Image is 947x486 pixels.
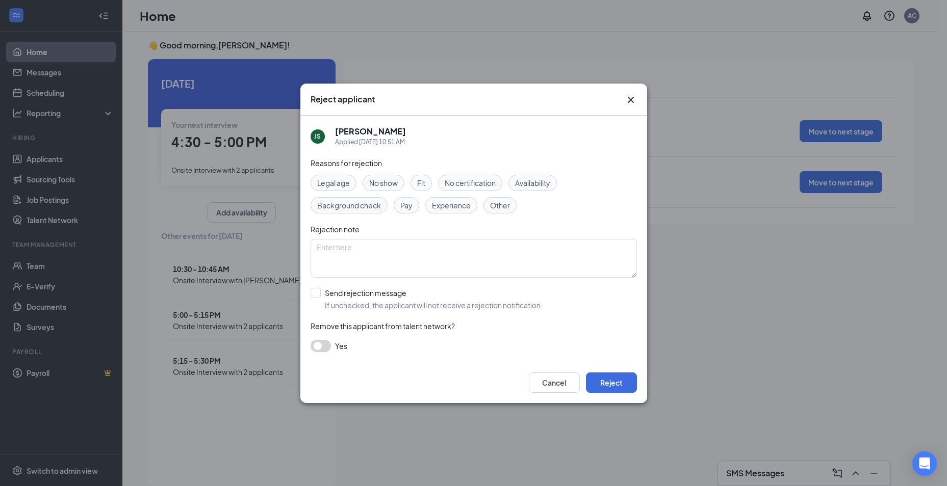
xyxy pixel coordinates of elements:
span: Background check [317,200,381,211]
span: Yes [335,340,347,352]
span: No certification [445,177,496,188]
div: Open Intercom Messenger [912,451,937,476]
span: Legal age [317,177,350,188]
span: Experience [432,200,471,211]
span: Reasons for rejection [311,158,382,168]
button: Close [625,94,637,106]
button: Cancel [529,372,580,393]
div: JS [314,132,321,141]
span: No show [369,177,398,188]
button: Reject [586,372,637,393]
h3: Reject applicant [311,94,375,105]
span: Fit [417,177,425,188]
div: Applied [DATE] 10:51 AM [335,137,406,147]
span: Other [490,200,510,211]
span: Rejection note [311,225,360,234]
span: Remove this applicant from talent network? [311,321,455,331]
span: Pay [400,200,413,211]
span: Availability [515,177,550,188]
svg: Cross [625,94,637,106]
h5: [PERSON_NAME] [335,126,406,137]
